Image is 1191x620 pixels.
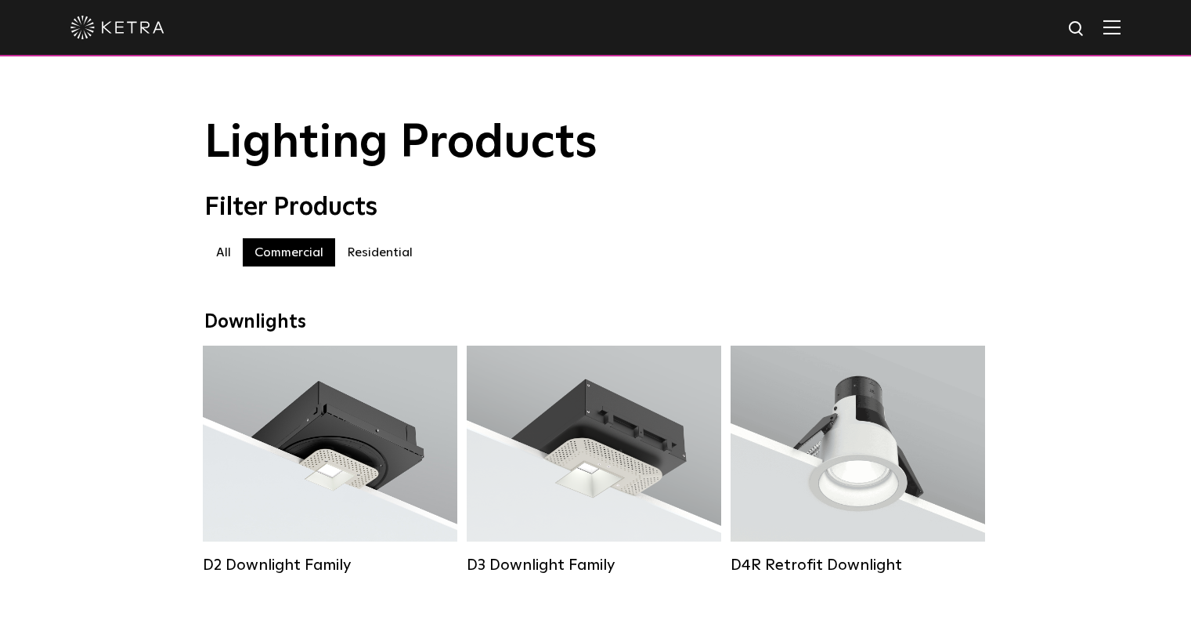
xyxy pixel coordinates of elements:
[467,346,721,575] a: D3 Downlight Family Lumen Output:700 / 900 / 1100Colors:White / Black / Silver / Bronze / Paintab...
[1067,20,1087,39] img: search icon
[203,346,457,575] a: D2 Downlight Family Lumen Output:1200Colors:White / Black / Gloss Black / Silver / Bronze / Silve...
[243,238,335,266] label: Commercial
[467,556,721,575] div: D3 Downlight Family
[1103,20,1121,34] img: Hamburger%20Nav.svg
[204,193,987,223] div: Filter Products
[204,311,987,334] div: Downlights
[731,556,985,575] div: D4R Retrofit Downlight
[335,238,424,266] label: Residential
[731,346,985,575] a: D4R Retrofit Downlight Lumen Output:800Colors:White / BlackBeam Angles:15° / 25° / 40° / 60°Watta...
[204,238,243,266] label: All
[70,16,164,39] img: ketra-logo-2019-white
[204,120,597,167] span: Lighting Products
[203,556,457,575] div: D2 Downlight Family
